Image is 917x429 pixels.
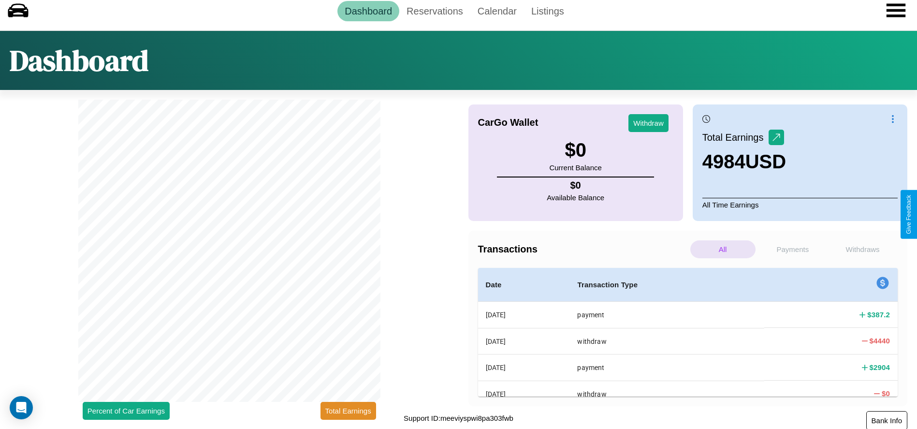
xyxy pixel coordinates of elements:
[478,328,570,354] th: [DATE]
[478,117,539,128] h4: CarGo Wallet
[478,244,688,255] h4: Transactions
[549,161,601,174] p: Current Balance
[569,328,764,354] th: withdraw
[905,195,912,234] div: Give Feedback
[569,381,764,407] th: withdraw
[690,240,756,258] p: All
[524,1,571,21] a: Listings
[478,381,570,407] th: [DATE]
[702,129,769,146] p: Total Earnings
[83,402,170,420] button: Percent of Car Earnings
[702,151,786,173] h3: 4984 USD
[10,41,148,80] h1: Dashboard
[549,139,601,161] h3: $ 0
[399,1,470,21] a: Reservations
[547,191,604,204] p: Available Balance
[337,1,399,21] a: Dashboard
[470,1,524,21] a: Calendar
[577,279,757,291] h4: Transaction Type
[478,355,570,381] th: [DATE]
[404,412,513,425] p: Support ID: meeviyspwi8pa303fwb
[702,198,898,211] p: All Time Earnings
[569,355,764,381] th: payment
[10,396,33,419] div: Open Intercom Messenger
[478,302,570,328] th: [DATE]
[882,388,890,399] h4: $ 0
[569,302,764,328] th: payment
[867,310,890,320] h4: $ 387.2
[628,114,669,132] button: Withdraw
[486,279,562,291] h4: Date
[320,402,376,420] button: Total Earnings
[547,180,604,191] h4: $ 0
[760,240,826,258] p: Payments
[830,240,895,258] p: Withdraws
[870,362,890,372] h4: $ 2904
[870,336,890,346] h4: $ 4440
